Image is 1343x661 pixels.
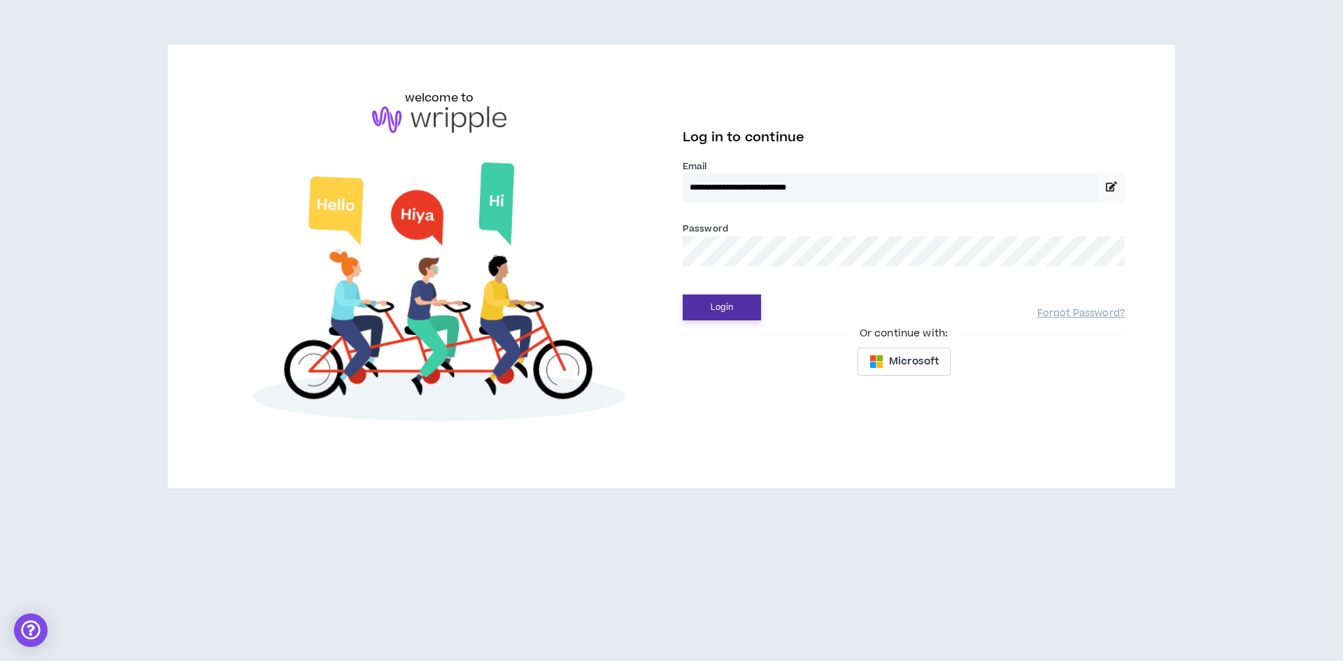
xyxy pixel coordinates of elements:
div: Open Intercom Messenger [14,613,48,647]
span: Or continue with: [850,326,958,341]
button: Login [683,294,761,320]
button: Microsoft [858,348,951,376]
label: Email [683,160,1125,173]
span: Log in to continue [683,129,804,146]
a: Forgot Password? [1037,307,1125,320]
img: logo-brand.png [372,106,506,133]
label: Password [683,222,728,235]
img: Welcome to Wripple [218,147,660,443]
h6: welcome to [405,90,474,106]
span: Microsoft [889,354,939,369]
